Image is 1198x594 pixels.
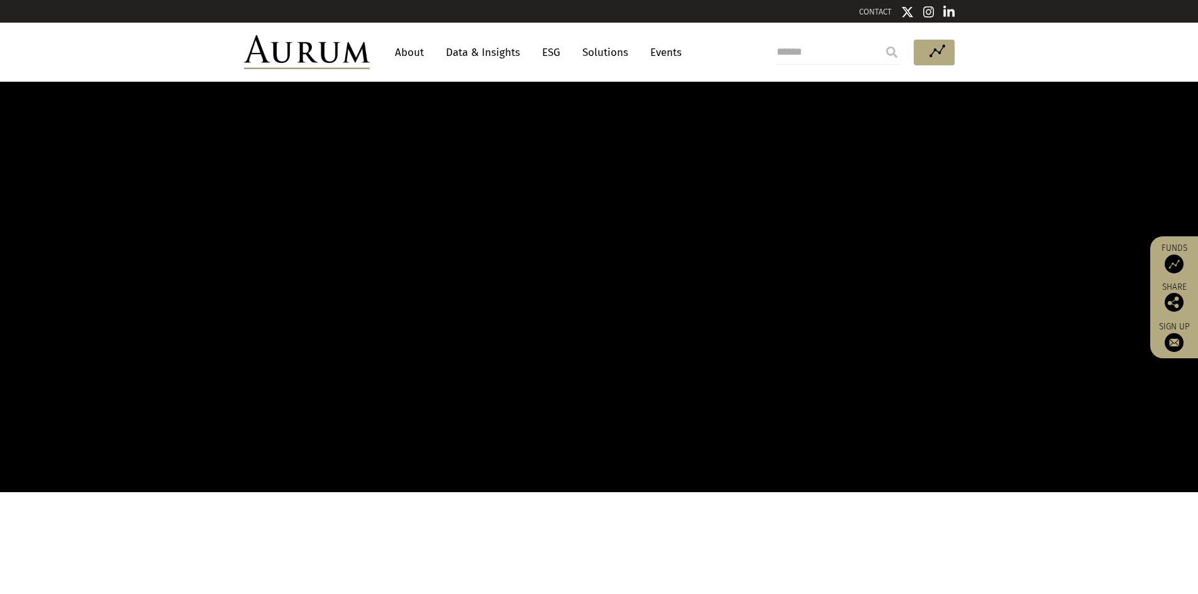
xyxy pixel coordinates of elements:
img: Access Funds [1165,255,1184,273]
img: Sign up to our newsletter [1165,333,1184,352]
a: Data & Insights [440,41,526,64]
a: Events [644,41,682,64]
img: Twitter icon [901,6,914,18]
a: ESG [536,41,567,64]
div: Share [1156,283,1192,312]
img: Aurum [244,35,370,69]
a: Funds [1156,243,1192,273]
a: Sign up [1156,321,1192,352]
a: About [389,41,430,64]
input: Submit [879,40,904,65]
img: Linkedin icon [943,6,955,18]
img: Instagram icon [923,6,935,18]
a: Solutions [576,41,635,64]
img: Share this post [1165,293,1184,312]
a: CONTACT [859,7,892,16]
